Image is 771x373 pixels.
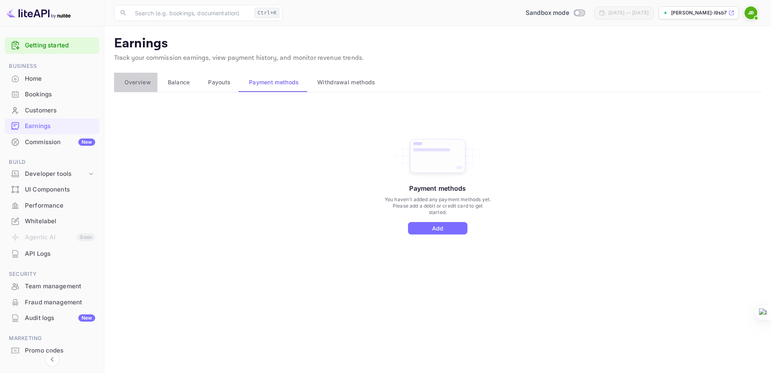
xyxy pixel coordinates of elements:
[5,118,99,134] div: Earnings
[25,74,95,84] div: Home
[5,182,99,198] div: UI Components
[114,36,761,52] p: Earnings
[5,198,99,214] div: Performance
[383,196,492,216] p: You haven't added any payment methods yet. Please add a debit or credit card to get started.
[5,334,99,343] span: Marketing
[25,169,87,179] div: Developer tools
[5,198,99,213] a: Performance
[45,352,59,367] button: Collapse navigation
[5,343,99,359] div: Promo codes
[25,41,95,50] a: Getting started
[5,214,99,228] a: Whitelabel
[5,118,99,133] a: Earnings
[5,295,99,310] div: Fraud management
[5,295,99,310] a: Fraud management
[130,5,251,21] input: Search (e.g. bookings, documentation)
[124,77,151,87] span: Overview
[5,310,99,326] div: Audit logsNew
[25,249,95,259] div: API Logs
[389,133,487,179] img: Add Card
[25,298,95,307] div: Fraud management
[5,135,99,149] a: CommissionNew
[526,8,569,18] span: Sandbox mode
[5,158,99,167] span: Build
[317,77,375,87] span: Withdrawal methods
[744,6,757,19] img: Jet Diaz
[25,346,95,355] div: Promo codes
[5,279,99,294] a: Team management
[249,77,299,87] span: Payment methods
[409,183,466,193] p: Payment methods
[408,222,467,234] button: Add
[25,106,95,115] div: Customers
[78,139,95,146] div: New
[5,71,99,87] div: Home
[5,37,99,54] div: Getting started
[25,282,95,291] div: Team management
[5,343,99,358] a: Promo codes
[78,314,95,322] div: New
[5,135,99,150] div: CommissionNew
[6,6,71,19] img: LiteAPI logo
[25,314,95,323] div: Audit logs
[25,90,95,99] div: Bookings
[5,87,99,102] a: Bookings
[25,217,95,226] div: Whitelabel
[522,8,588,18] div: Switch to Production mode
[5,246,99,262] div: API Logs
[114,73,761,92] div: scrollable auto tabs example
[25,122,95,131] div: Earnings
[114,53,761,63] p: Track your commission earnings, view payment history, and monitor revenue trends.
[25,138,95,147] div: Commission
[5,103,99,118] a: Customers
[25,185,95,194] div: UI Components
[5,182,99,197] a: UI Components
[208,77,230,87] span: Payouts
[5,310,99,325] a: Audit logsNew
[5,246,99,261] a: API Logs
[608,9,649,16] div: [DATE] — [DATE]
[5,270,99,279] span: Security
[255,8,279,18] div: Ctrl+K
[671,9,727,16] p: [PERSON_NAME]-l9sb7.nuitee....
[5,71,99,86] a: Home
[5,167,99,181] div: Developer tools
[25,201,95,210] div: Performance
[168,77,190,87] span: Balance
[5,103,99,118] div: Customers
[5,62,99,71] span: Business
